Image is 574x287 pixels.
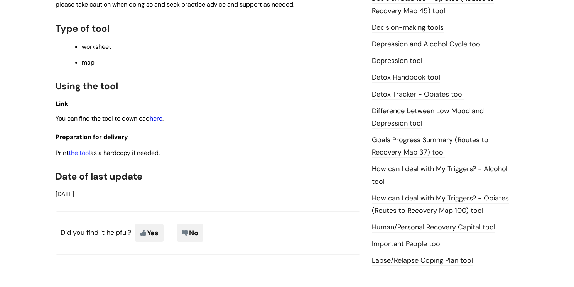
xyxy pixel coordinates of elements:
[135,224,164,242] span: Yes
[56,114,164,122] span: You can find the tool to download .
[56,211,360,255] p: Did you find it helpful?
[56,80,118,92] span: Using the tool
[372,135,488,158] a: Goals Progress Summary (Routes to Recovery Map 37) tool
[372,56,422,66] a: Depression tool
[372,194,509,216] a: How can I deal with My Triggers? - Opiates (Routes to Recovery Map 100) tool
[372,39,482,49] a: Depression and Alcohol Cycle tool
[372,222,495,233] a: Human/Personal Recovery Capital tool
[372,164,508,187] a: How can I deal with My Triggers? - Alcohol tool
[56,133,128,141] span: Preparation for delivery
[372,106,484,129] a: Difference between Low Mood and Depression tool
[150,114,162,122] a: here
[56,190,74,198] span: [DATE]
[372,239,442,249] a: Important People tool
[372,90,464,100] a: Detox Tracker - Opiates tool
[177,224,203,242] span: No
[82,42,111,51] span: worksheet
[56,170,142,182] span: Date of last update
[56,100,68,108] span: Link
[372,23,444,33] a: Decision-making tools
[69,149,160,157] span: as a hardcopy if needed.
[56,22,110,34] span: Type of tool
[372,256,473,266] a: Lapse/Relapse Coping Plan tool
[56,149,69,157] span: Print
[372,73,440,83] a: Detox Handbook tool
[82,58,95,66] span: map
[69,149,90,157] a: the tool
